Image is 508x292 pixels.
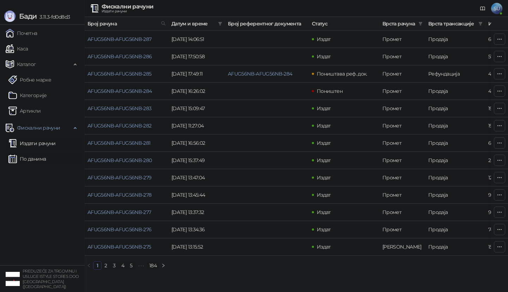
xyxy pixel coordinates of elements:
[380,31,425,48] td: Промет
[127,261,135,270] li: 5
[317,36,331,42] span: Издат
[491,3,502,14] span: SU
[87,263,91,268] span: left
[87,53,152,60] a: AFUG56NB-AFUG56NB-286
[127,262,135,269] a: 5
[8,152,46,166] a: По данима
[425,152,485,169] td: Продаја
[169,204,225,221] td: [DATE] 13:37:32
[382,20,416,28] span: Врста рачуна
[425,100,485,117] td: Продаја
[6,42,28,56] a: Каса
[425,221,485,238] td: Продаја
[159,261,168,270] button: right
[380,48,425,65] td: Промет
[87,123,152,129] a: AFUG56NB-AFUG56NB-282
[85,117,169,135] td: AFUG56NB-AFUG56NB-282
[317,71,367,77] span: Поништава реф. док.
[169,100,225,117] td: [DATE] 15:09:47
[87,20,158,28] span: Број рачуна
[85,261,93,270] button: left
[135,261,147,270] li: Следећих 5 Страна
[102,10,153,13] div: Издати рачуни
[87,71,152,77] a: AFUG56NB-AFUG56NB-285
[93,261,102,270] li: 1
[6,272,20,286] img: 64x64-companyLogo-77b92cf4-9946-4f36-9751-bf7bb5fd2c7d.png
[317,226,331,233] span: Издат
[380,169,425,186] td: Промет
[85,261,93,270] li: Претходна страна
[87,140,151,146] a: AFUG56NB-AFUG56NB-281
[317,174,331,181] span: Издат
[380,65,425,83] td: Промет
[169,83,225,100] td: [DATE] 16:26:02
[425,17,485,31] th: Врста трансакције
[478,22,483,26] span: filter
[380,152,425,169] td: Промет
[317,157,331,163] span: Издат
[8,73,51,87] a: Робне марке
[425,31,485,48] td: Продаја
[380,100,425,117] td: Промет
[161,263,165,268] span: right
[477,18,484,29] span: filter
[85,135,169,152] td: AFUG56NB-AFUG56NB-281
[87,88,152,94] a: AFUG56NB-AFUG56NB-284
[171,20,215,28] span: Датум и време
[119,261,127,270] li: 4
[85,65,169,83] td: AFUG56NB-AFUG56NB-285
[317,140,331,146] span: Издат
[425,65,485,83] td: Рефундација
[425,135,485,152] td: Продаја
[8,136,56,150] a: Издати рачуни
[425,169,485,186] td: Продаја
[102,262,110,269] a: 2
[119,262,127,269] a: 4
[87,244,151,250] a: AFUG56NB-AFUG56NB-275
[380,221,425,238] td: Промет
[159,261,168,270] li: Следећа страна
[380,17,425,31] th: Врста рачуна
[85,186,169,204] td: AFUG56NB-AFUG56NB-278
[102,4,153,10] div: Фискални рачуни
[380,204,425,221] td: Промет
[85,48,169,65] td: AFUG56NB-AFUG56NB-286
[85,221,169,238] td: AFUG56NB-AFUG56NB-276
[425,117,485,135] td: Продаја
[87,36,152,42] a: AFUG56NB-AFUG56NB-287
[169,65,225,83] td: [DATE] 17:49:11
[317,244,331,250] span: Издат
[380,83,425,100] td: Промет
[8,107,17,115] img: Artikli
[6,26,37,40] a: Почетна
[37,14,70,20] span: 3.11.3-fd0d8d3
[85,17,169,31] th: Број рачуна
[228,71,292,77] a: AFUG56NB-AFUG56NB-284
[87,157,152,163] a: AFUG56NB-AFUG56NB-280
[17,121,60,135] span: Фискални рачуни
[8,88,47,102] a: Категорије
[169,221,225,238] td: [DATE] 13:34:36
[417,18,424,29] span: filter
[218,22,222,26] span: filter
[8,104,41,118] a: ArtikliАртикли
[380,186,425,204] td: Промет
[425,204,485,221] td: Продаја
[309,17,380,31] th: Статус
[102,261,110,270] li: 2
[135,261,147,270] span: •••
[428,20,476,28] span: Врста трансакције
[225,17,309,31] th: Број референтног документа
[317,105,331,112] span: Издат
[85,83,169,100] td: AFUG56NB-AFUG56NB-284
[87,226,152,233] a: AFUG56NB-AFUG56NB-276
[169,169,225,186] td: [DATE] 13:47:04
[425,186,485,204] td: Продаја
[87,209,151,215] a: AFUG56NB-AFUG56NB-277
[85,100,169,117] td: AFUG56NB-AFUG56NB-283
[110,261,119,270] li: 3
[477,3,488,14] a: Документација
[418,22,423,26] span: filter
[169,117,225,135] td: [DATE] 11:27:04
[85,152,169,169] td: AFUG56NB-AFUG56NB-280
